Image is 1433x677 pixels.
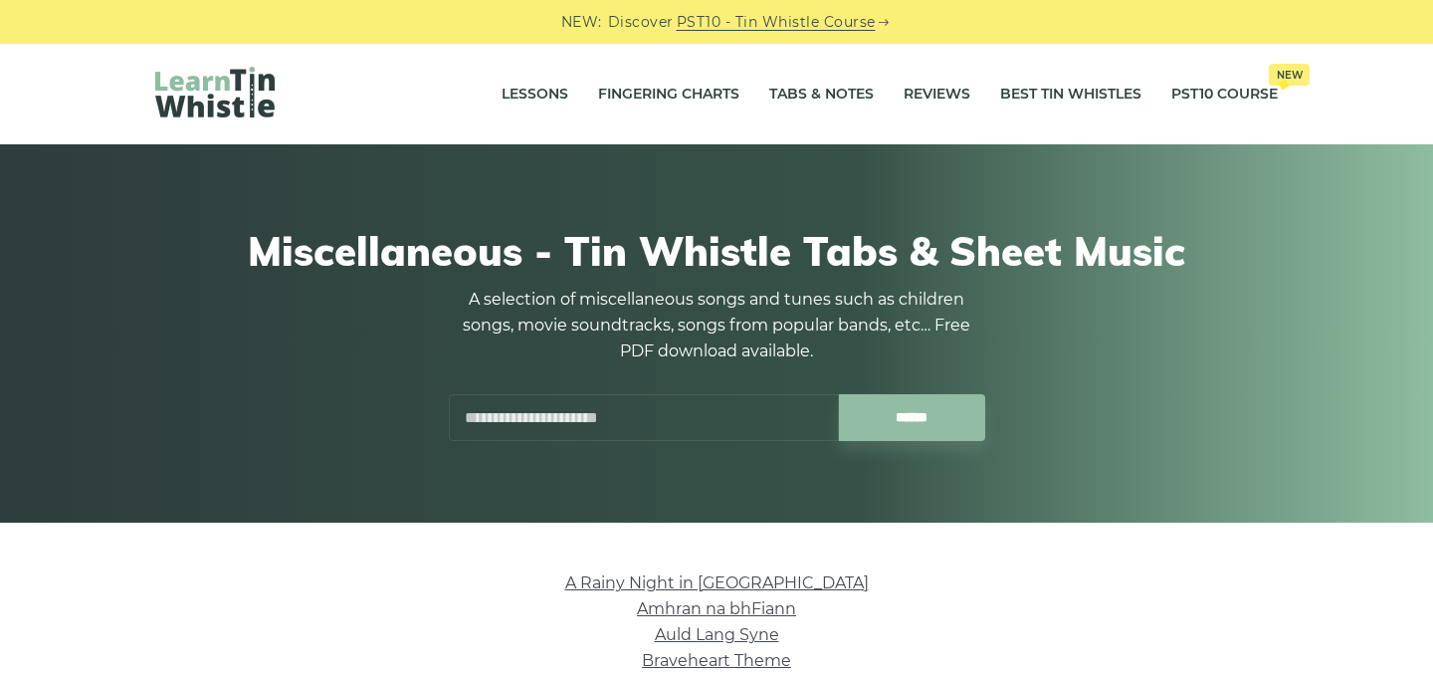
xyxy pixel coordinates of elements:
[598,70,739,119] a: Fingering Charts
[1000,70,1141,119] a: Best Tin Whistles
[637,599,796,618] a: Amhran na bhFiann
[155,67,275,117] img: LearnTinWhistle.com
[565,573,869,592] a: A Rainy Night in [GEOGRAPHIC_DATA]
[769,70,874,119] a: Tabs & Notes
[448,287,985,364] p: A selection of miscellaneous songs and tunes such as children songs, movie soundtracks, songs fro...
[502,70,568,119] a: Lessons
[1269,64,1310,86] span: New
[655,625,779,644] a: Auld Lang Syne
[1171,70,1278,119] a: PST10 CourseNew
[904,70,970,119] a: Reviews
[155,227,1278,275] h1: Miscellaneous - Tin Whistle Tabs & Sheet Music
[642,651,791,670] a: Braveheart Theme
